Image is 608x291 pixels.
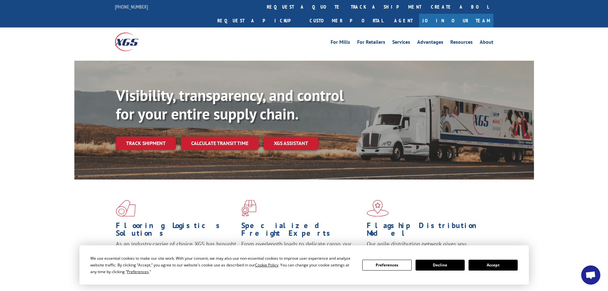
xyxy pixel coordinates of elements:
[417,40,443,47] a: Advantages
[419,14,493,27] a: Join Our Team
[392,40,410,47] a: Services
[116,200,136,217] img: xgs-icon-total-supply-chain-intelligence-red
[116,136,176,150] a: Track shipment
[305,14,388,27] a: Customer Portal
[127,269,149,274] span: Preferences
[357,40,385,47] a: For Retailers
[469,260,518,271] button: Accept
[241,240,362,269] p: From overlength loads to delicate cargo, our experienced staff knows the best way to move your fr...
[388,14,419,27] a: Agent
[116,222,236,240] h1: Flooring Logistics Solutions
[116,85,344,124] b: Visibility, transparency, and control for your entire supply chain.
[480,40,493,47] a: About
[241,222,362,240] h1: Specialized Freight Experts
[416,260,465,271] button: Decline
[367,240,484,255] span: Our agile distribution network gives you nationwide inventory management on demand.
[79,245,529,285] div: Cookie Consent Prompt
[264,136,318,150] a: XGS ASSISTANT
[331,40,350,47] a: For Mills
[367,222,487,240] h1: Flagship Distribution Model
[367,200,389,217] img: xgs-icon-flagship-distribution-model-red
[255,262,278,268] span: Cookie Policy
[362,260,411,271] button: Preferences
[116,240,236,263] span: As an industry carrier of choice, XGS has brought innovation and dedication to flooring logistics...
[90,255,355,275] div: We use essential cookies to make our site work. With your consent, we may also use non-essential ...
[181,136,259,150] a: Calculate transit time
[581,265,600,285] div: Open chat
[213,14,305,27] a: Request a pickup
[450,40,473,47] a: Resources
[115,4,148,10] a: [PHONE_NUMBER]
[241,200,256,217] img: xgs-icon-focused-on-flooring-red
